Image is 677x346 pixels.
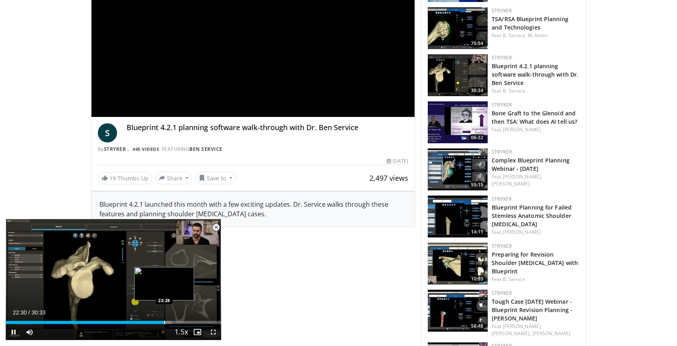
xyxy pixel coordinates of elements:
span: 19 [109,174,116,182]
a: 10:03 [428,243,488,285]
img: 2fe98b9b-57e2-46a3-a8ae-c8f1b1498471.150x105_q85_crop-smart_upscale.jpg [428,101,488,143]
a: TSA/RSA Blueprint Planning and Technologies [492,15,568,31]
a: Stryker [492,243,512,249]
a: Stryker . [492,54,514,61]
div: Blueprint 4.2.1 launched this month with a few exciting updates. Dr. Service walks through these ... [91,192,415,227]
a: B. Service [503,87,525,94]
span: 06:32 [469,134,486,141]
button: Pause [6,324,22,340]
img: 9fb1103d-667f-4bf7-ae7b-90017cecf1e6.150x105_q85_crop-smart_upscale.jpg [428,54,488,96]
button: Fullscreen [205,324,221,340]
div: Progress Bar [6,321,221,324]
div: [DATE] [387,158,408,165]
div: Feat. [492,229,579,236]
span: 70:54 [469,40,486,47]
a: 55:15 [428,148,488,190]
a: Stryker [492,7,512,14]
a: Tough Case [DATE] Webinar - Blueprint Revision Planning - [PERSON_NAME] [492,298,572,322]
a: B. Service [503,276,525,283]
img: c13ded17-286e-4953-b0b0-4a5850984392.150x105_q85_crop-smart_upscale.jpg [428,196,488,237]
div: Feat. [492,32,579,39]
a: Blueprint 4.2.1 planning software walk-through with Dr. Ben Service [492,62,578,87]
div: Feat. [492,87,579,95]
a: S [98,123,117,142]
button: Save to [195,172,236,184]
button: Share [155,172,193,184]
a: 445 Videos [130,146,162,153]
button: Close [208,219,224,236]
a: Stryker [492,101,512,108]
a: [PERSON_NAME], [503,173,542,180]
img: 2640b230-daff-4365-83bd-21e2b960ecb5.150x105_q85_crop-smart_upscale.jpg [428,148,488,190]
span: 30:33 [32,309,46,316]
button: Enable picture-in-picture mode [189,324,205,340]
a: Stryker [492,196,512,202]
img: 0f69fe2a-38d7-489e-a6af-c6fe0aaf151e.150x105_q85_crop-smart_upscale.jpg [428,243,488,285]
span: 58:48 [469,322,486,330]
a: Complex Blueprint Planning Webinar - [DATE] [492,156,570,172]
div: Feat. [492,173,579,188]
span: 14:11 [469,228,486,235]
span: / [28,309,30,316]
span: 30:34 [469,87,486,94]
img: a4d3b802-610a-4c4d-91a4-ffc1b6f0ec47.150x105_q85_crop-smart_upscale.jpg [428,7,488,49]
a: 58:48 [428,290,488,332]
span: Comments 1 [91,246,415,257]
div: By FEATURING [98,146,409,153]
span: 10:03 [469,275,486,283]
a: B. Service, [503,32,526,39]
a: 06:32 [428,101,488,143]
a: [PERSON_NAME], [492,330,531,337]
span: 22:30 [13,309,27,316]
button: Mute [22,324,38,340]
h4: Blueprint 4.2.1 planning software walk-through with Dr. Ben Service [127,123,409,132]
a: 19 Thumbs Up [98,172,152,184]
a: [PERSON_NAME], [503,323,542,330]
div: Feat. [492,276,579,283]
video-js: Video Player [6,219,221,340]
button: Playback Rate [173,324,189,340]
a: M. Amini [528,32,548,39]
a: 30:34 [428,54,488,96]
img: 2bd21fb6-1858-4721-ae6a-cc45830e2429.150x105_q85_crop-smart_upscale.jpg [428,290,488,332]
a: Preparing for Revision Shoulder [MEDICAL_DATA] with Blueprint [492,251,578,275]
a: Ben Service [189,146,222,152]
a: Stryker . [104,146,129,152]
a: Stryker [492,290,512,297]
img: image.jpeg [134,267,194,301]
span: 55:15 [469,181,486,188]
a: [PERSON_NAME] [532,330,570,337]
a: 14:11 [428,196,488,237]
a: Blueprint Planning for Failed Stemless Anatomic Shoulder [MEDICAL_DATA] [492,204,572,228]
a: 70:54 [428,7,488,49]
a: Stryker [492,148,512,155]
div: Feat. [492,126,579,133]
a: Bone Graft to the Glenoid and then TSA: What does AI tell us? [492,109,577,125]
span: 2,497 views [369,173,408,183]
a: [PERSON_NAME] [503,229,541,235]
a: [PERSON_NAME] [492,180,530,187]
a: [PERSON_NAME] [503,126,541,133]
div: Feat. [492,323,579,337]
